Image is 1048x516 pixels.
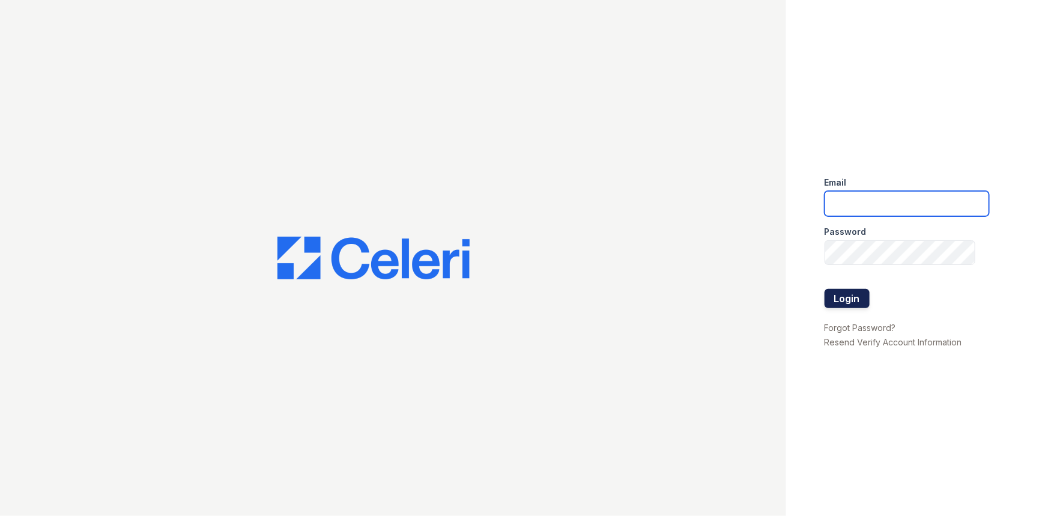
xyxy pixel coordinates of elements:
[825,323,896,333] a: Forgot Password?
[277,237,470,280] img: CE_Logo_Blue-a8612792a0a2168367f1c8372b55b34899dd931a85d93a1a3d3e32e68fde9ad4.png
[825,177,847,189] label: Email
[825,289,870,308] button: Login
[825,226,867,238] label: Password
[825,337,962,347] a: Resend Verify Account Information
